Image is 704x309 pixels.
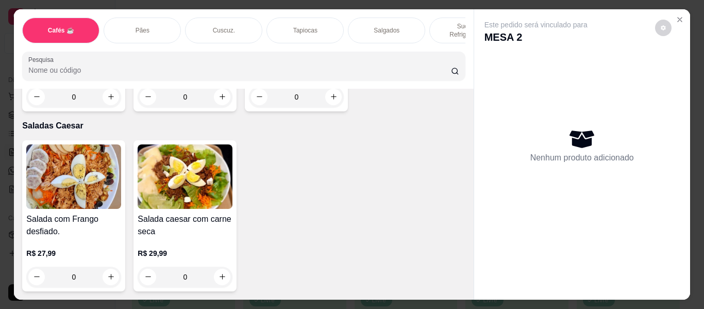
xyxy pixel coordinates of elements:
p: MESA 2 [484,30,588,44]
button: decrease-product-quantity [251,89,267,105]
p: Este pedido será vinculado para [484,20,588,30]
button: decrease-product-quantity [140,89,156,105]
button: decrease-product-quantity [28,269,45,285]
p: Saladas Caesar [22,120,465,132]
p: Tapiocas [293,26,317,35]
p: Sucos e Refrigerantes [438,22,498,39]
button: decrease-product-quantity [140,269,156,285]
button: increase-product-quantity [214,89,230,105]
button: increase-product-quantity [103,89,119,105]
p: Cafés ☕ [48,26,74,35]
p: Pães [136,26,149,35]
button: decrease-product-quantity [28,89,45,105]
button: Close [672,11,688,28]
button: decrease-product-quantity [655,20,672,36]
h4: Salada com Frango desfiado. [26,213,121,238]
img: product-image [138,144,232,209]
p: R$ 27,99 [26,248,121,258]
img: product-image [26,144,121,209]
button: increase-product-quantity [103,269,119,285]
input: Pesquisa [28,65,451,75]
button: increase-product-quantity [214,269,230,285]
h4: Salada caesar com carne seca [138,213,232,238]
button: increase-product-quantity [325,89,342,105]
p: Salgados [374,26,399,35]
p: Cuscuz. [213,26,235,35]
p: R$ 29,99 [138,248,232,258]
label: Pesquisa [28,55,57,64]
p: Nenhum produto adicionado [530,152,634,164]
